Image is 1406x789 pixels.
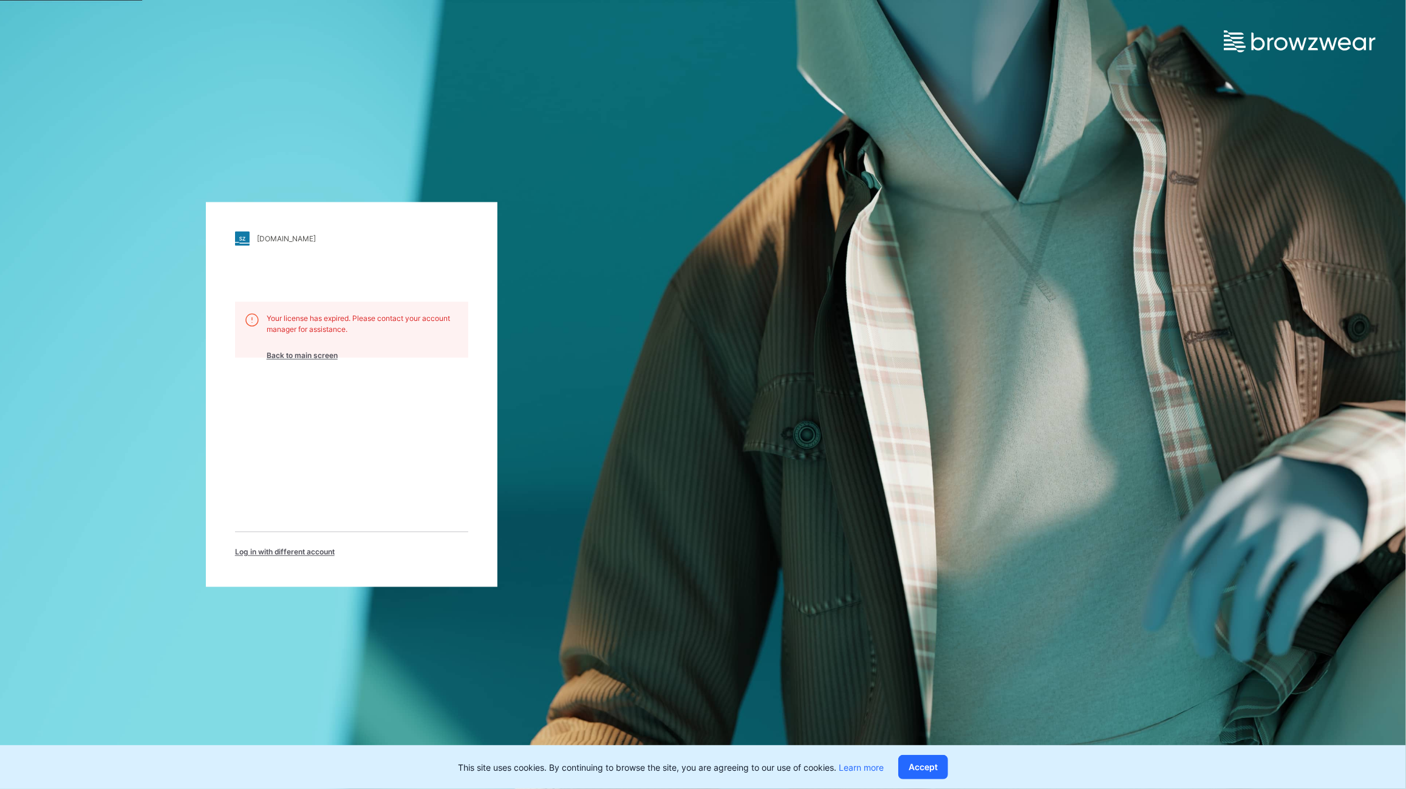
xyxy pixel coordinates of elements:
[1224,30,1376,52] img: browzwear-logo.e42bd6dac1945053ebaf764b6aa21510.svg
[839,762,884,773] a: Learn more
[458,761,884,774] p: This site uses cookies. By continuing to browse the site, you are agreeing to our use of cookies.
[267,314,459,336] p: Your license has expired. Please contact your account manager for assistance.
[235,232,468,246] a: [DOMAIN_NAME]
[898,755,948,779] button: Accept
[245,313,259,328] img: alert.76a3ded3c87c6ed799a365e1fca291d4.svg
[235,232,250,246] img: stylezone-logo.562084cfcfab977791bfbf7441f1a819.svg
[235,547,335,558] span: Log in with different account
[257,234,316,243] div: [DOMAIN_NAME]
[267,351,338,362] span: Back to main screen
